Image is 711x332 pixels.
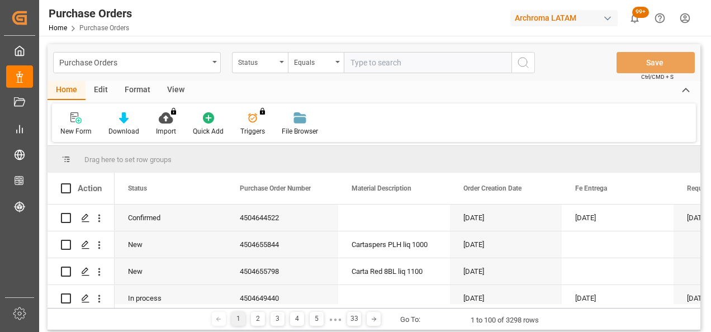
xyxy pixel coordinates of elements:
[128,184,147,192] span: Status
[632,7,649,18] span: 99+
[48,231,115,258] div: Press SPACE to select this row.
[48,258,115,285] div: Press SPACE to select this row.
[450,258,562,284] div: [DATE]
[271,312,285,326] div: 3
[288,52,344,73] button: open menu
[622,6,647,31] button: show 100 new notifications
[115,205,226,231] div: Confirmed
[647,6,672,31] button: Help Center
[60,126,92,136] div: New Form
[344,52,511,73] input: Type to search
[617,52,695,73] button: Save
[48,205,115,231] div: Press SPACE to select this row.
[575,184,607,192] span: Fe Entrega
[251,312,265,326] div: 2
[238,55,276,68] div: Status
[471,315,539,326] div: 1 to 100 of 3298 rows
[49,24,67,32] a: Home
[641,73,674,81] span: Ctrl/CMD + S
[231,312,245,326] div: 1
[115,285,226,311] div: In process
[49,5,132,22] div: Purchase Orders
[240,184,311,192] span: Purchase Order Number
[193,126,224,136] div: Quick Add
[290,312,304,326] div: 4
[463,184,522,192] span: Order Creation Date
[115,231,226,258] div: New
[86,81,116,100] div: Edit
[347,312,361,326] div: 33
[510,10,618,26] div: Archroma LATAM
[48,285,115,312] div: Press SPACE to select this row.
[450,205,562,231] div: [DATE]
[510,7,622,29] button: Archroma LATAM
[400,314,420,325] div: Go To:
[226,258,338,284] div: 4504655798
[310,312,324,326] div: 5
[511,52,535,73] button: search button
[450,231,562,258] div: [DATE]
[159,81,193,100] div: View
[450,285,562,311] div: [DATE]
[352,184,411,192] span: Material Description
[562,285,674,311] div: [DATE]
[562,205,674,231] div: [DATE]
[115,258,226,284] div: New
[78,183,102,193] div: Action
[116,81,159,100] div: Format
[338,231,450,258] div: Cartaspers PLH liq 1000
[226,205,338,231] div: 4504644522
[329,315,342,324] div: ● ● ●
[282,126,318,136] div: File Browser
[338,258,450,284] div: Carta Red 8BL liq 1100
[84,155,172,164] span: Drag here to set row groups
[48,81,86,100] div: Home
[59,55,208,69] div: Purchase Orders
[294,55,332,68] div: Equals
[226,285,338,311] div: 4504649440
[226,231,338,258] div: 4504655844
[53,52,221,73] button: open menu
[108,126,139,136] div: Download
[232,52,288,73] button: open menu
